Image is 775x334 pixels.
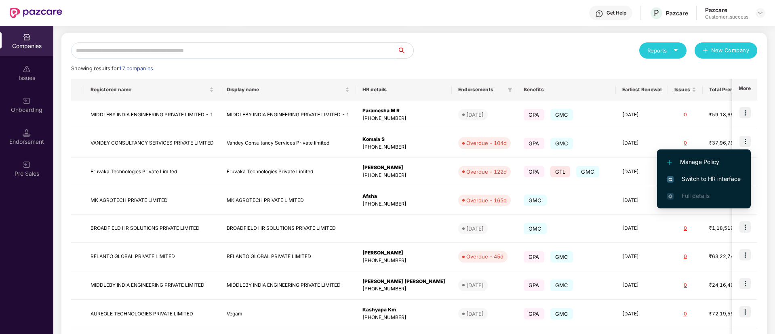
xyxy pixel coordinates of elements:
div: [DATE] [466,281,484,289]
div: 0 [674,225,696,232]
td: BROADFIELD HR SOLUTIONS PRIVATE LIMITED [220,215,356,243]
div: [PERSON_NAME] [PERSON_NAME] [362,278,445,286]
div: Komala S [362,136,445,143]
img: icon [739,278,751,289]
td: Eruvaka Technologies Private Limited [84,158,220,186]
td: [DATE] [616,243,668,271]
div: [PHONE_NUMBER] [362,143,445,151]
div: ₹1,18,519.2 [709,225,750,232]
td: VANDEY CONSULTANCY SERVICES PRIVATE LIMITED [84,129,220,158]
span: GPA [524,279,544,291]
span: filter [506,85,514,95]
span: Showing results for [71,65,154,71]
div: ₹72,19,594 [709,310,750,318]
td: [DATE] [616,271,668,300]
img: icon [739,107,751,118]
th: More [732,79,757,101]
th: Display name [220,79,356,101]
span: GPA [524,109,544,120]
div: Paramesha M R [362,107,445,115]
div: [DATE] [466,111,484,119]
span: GMC [550,109,573,120]
span: GMC [524,223,547,234]
img: icon [739,306,751,317]
th: Earliest Renewal [616,79,668,101]
span: 17 companies. [119,65,154,71]
span: GMC [576,166,599,177]
div: [PHONE_NUMBER] [362,172,445,179]
img: svg+xml;base64,PHN2ZyB4bWxucz0iaHR0cDovL3d3dy53My5vcmcvMjAwMC9zdmciIHdpZHRoPSIxNiIgaGVpZ2h0PSIxNi... [667,176,674,183]
img: svg+xml;base64,PHN2ZyBpZD0iRHJvcGRvd24tMzJ4MzIiIHhtbG5zPSJodHRwOi8vd3d3LnczLm9yZy8yMDAwL3N2ZyIgd2... [757,10,764,16]
img: svg+xml;base64,PHN2ZyB3aWR0aD0iMjAiIGhlaWdodD0iMjAiIHZpZXdCb3g9IjAgMCAyMCAyMCIgZmlsbD0ibm9uZSIgeG... [23,97,31,105]
span: Display name [227,86,343,93]
img: svg+xml;base64,PHN2ZyB4bWxucz0iaHR0cDovL3d3dy53My5vcmcvMjAwMC9zdmciIHdpZHRoPSIxNi4zNjMiIGhlaWdodD... [667,193,674,200]
span: GMC [524,195,547,206]
td: [DATE] [616,101,668,129]
td: MK AGROTECH PRIVATE LIMITED [220,186,356,215]
span: caret-down [673,48,678,53]
td: RELANTO GLOBAL PRIVATE LIMITED [84,243,220,271]
div: Overdue - 165d [466,196,507,204]
th: Issues [668,79,703,101]
button: plusNew Company [695,42,757,59]
div: 0 [674,310,696,318]
span: Total Premium [709,86,743,93]
span: GMC [550,138,573,149]
th: HR details [356,79,452,101]
span: Manage Policy [667,158,741,166]
div: Customer_success [705,14,748,20]
th: Total Premium [703,79,756,101]
td: Eruvaka Technologies Private Limited [220,158,356,186]
img: svg+xml;base64,PHN2ZyBpZD0iQ29tcGFuaWVzIiB4bWxucz0iaHR0cDovL3d3dy53My5vcmcvMjAwMC9zdmciIHdpZHRoPS... [23,33,31,41]
td: [DATE] [616,215,668,243]
div: ₹24,16,467.72 [709,281,750,289]
td: [DATE] [616,186,668,215]
td: [DATE] [616,300,668,328]
span: GMC [550,279,573,291]
div: ₹63,22,746.8 [709,253,750,260]
span: New Company [711,46,750,55]
div: 0 [674,111,696,119]
span: Endorsements [458,86,504,93]
span: GTL [550,166,571,177]
td: MIDDLEBY INDIA ENGINEERING PRIVATE LIMITED - 1 [84,101,220,129]
td: Vandey Consultancy Services Private limited [220,129,356,158]
span: GPA [524,166,544,177]
span: plus [703,48,708,54]
div: [PHONE_NUMBER] [362,314,445,321]
span: Switch to HR interface [667,174,741,183]
th: Registered name [84,79,220,101]
div: 0 [674,253,696,260]
td: [DATE] [616,158,668,186]
div: Overdue - 45d [466,252,503,260]
div: 0 [674,139,696,147]
img: svg+xml;base64,PHN2ZyB4bWxucz0iaHR0cDovL3d3dy53My5vcmcvMjAwMC9zdmciIHdpZHRoPSIxMi4yMDEiIGhlaWdodD... [667,160,672,165]
span: GPA [524,138,544,149]
img: svg+xml;base64,PHN2ZyBpZD0iSXNzdWVzX2Rpc2FibGVkIiB4bWxucz0iaHR0cDovL3d3dy53My5vcmcvMjAwMC9zdmciIH... [23,65,31,73]
div: Pazcare [705,6,748,14]
div: [PHONE_NUMBER] [362,285,445,293]
div: ₹37,96,798.68 [709,139,750,147]
td: BROADFIELD HR SOLUTIONS PRIVATE LIMITED [84,215,220,243]
span: GMC [550,251,573,263]
div: Pazcare [666,9,688,17]
img: svg+xml;base64,PHN2ZyB3aWR0aD0iMTQuNSIgaGVpZ2h0PSIxNC41IiB2aWV3Qm94PSIwIDAgMTYgMTYiIGZpbGw9Im5vbm... [23,129,31,137]
div: ₹59,18,680.58 [709,111,750,119]
span: Registered name [91,86,208,93]
td: MIDDLEBY INDIA ENGINEERING PRIVATE LIMITED [84,271,220,300]
div: Get Help [607,10,626,16]
div: [PHONE_NUMBER] [362,257,445,265]
span: GPA [524,251,544,263]
div: 0 [674,281,696,289]
span: search [397,47,413,54]
span: filter [508,87,512,92]
span: Issues [674,86,690,93]
div: [DATE] [466,310,484,318]
span: P [654,8,659,18]
td: AUREOLE TECHNOLOGIES PRIVATE LIMITED [84,300,220,328]
span: GPA [524,308,544,319]
div: [PHONE_NUMBER] [362,200,445,208]
th: Benefits [517,79,616,101]
div: Overdue - 122d [466,168,507,176]
img: icon [739,136,751,147]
